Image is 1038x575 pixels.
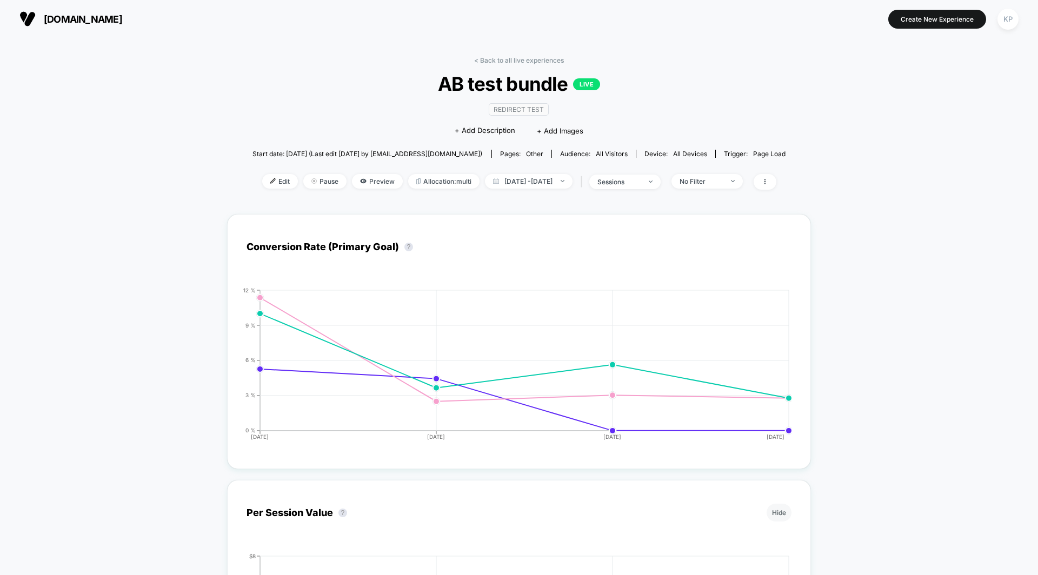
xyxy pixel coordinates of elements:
span: all devices [673,150,707,158]
div: Per Session Value [247,507,352,518]
span: [DATE] - [DATE] [485,174,573,189]
button: KP [994,8,1022,30]
span: All Visitors [596,150,628,158]
img: Visually logo [19,11,36,27]
div: Trigger: [724,150,786,158]
span: | [578,174,589,190]
tspan: [DATE] [604,433,622,440]
span: [DOMAIN_NAME] [44,14,122,25]
tspan: 9 % [245,322,256,328]
tspan: $8 [249,553,256,559]
tspan: 0 % [245,427,256,433]
div: No Filter [680,177,723,185]
p: LIVE [573,78,600,90]
button: ? [404,243,413,251]
div: Audience: [560,150,628,158]
img: end [311,178,317,184]
img: end [649,180,653,183]
img: edit [270,178,276,184]
button: Hide [767,504,791,521]
img: calendar [493,178,499,184]
span: Redirect Test [489,103,549,116]
div: Pages: [500,150,543,158]
button: [DOMAIN_NAME] [16,10,125,28]
div: CONVERSION_RATE [236,287,781,450]
img: rebalance [416,178,421,184]
span: Pause [303,174,347,189]
button: Create New Experience [888,10,986,29]
span: Allocation: multi [408,174,480,189]
a: < Back to all live experiences [474,56,564,64]
tspan: [DATE] [767,433,784,440]
tspan: 3 % [245,392,256,398]
span: Start date: [DATE] (Last edit [DATE] by [EMAIL_ADDRESS][DOMAIN_NAME]) [252,150,482,158]
div: Conversion Rate (Primary Goal) [247,241,418,252]
span: AB test bundle [279,72,759,95]
tspan: [DATE] [251,433,269,440]
span: Device: [636,150,715,158]
span: Preview [352,174,403,189]
span: Edit [262,174,298,189]
span: + Add Description [455,125,515,136]
span: other [526,150,543,158]
tspan: 6 % [245,357,256,363]
img: end [731,180,735,182]
span: Page Load [753,150,786,158]
div: sessions [597,178,641,186]
div: KP [997,9,1019,30]
tspan: [DATE] [427,433,445,440]
button: ? [338,509,347,517]
tspan: 12 % [243,287,256,293]
span: + Add Images [537,126,583,135]
img: end [561,180,564,182]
